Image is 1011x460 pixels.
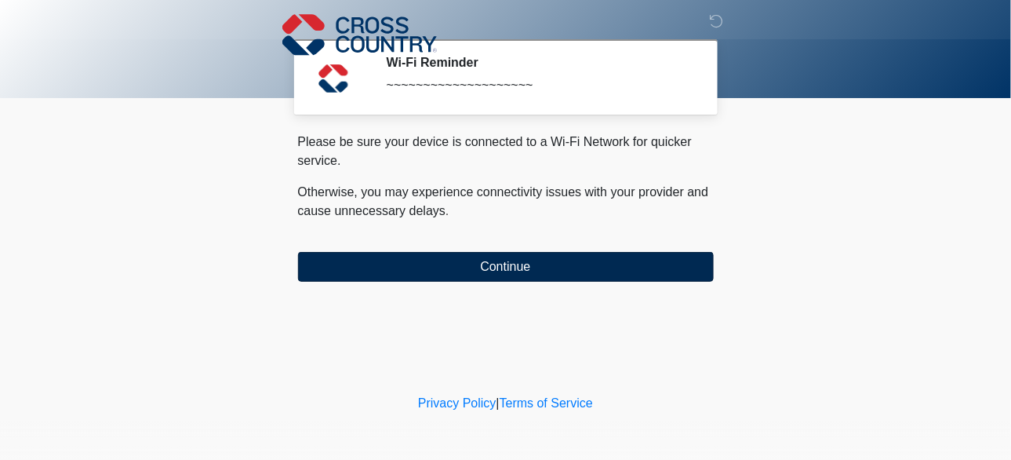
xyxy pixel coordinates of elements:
[445,204,449,217] span: .
[496,396,500,410] a: |
[310,55,357,102] img: Agent Avatar
[298,133,714,170] p: Please be sure your device is connected to a Wi-Fi Network for quicker service.
[418,396,496,410] a: Privacy Policy
[282,12,438,57] img: Cross Country Logo
[298,183,714,221] p: Otherwise, you may experience connectivity issues with your provider and cause unnecessary delays
[387,76,690,95] div: ~~~~~~~~~~~~~~~~~~~~
[500,396,593,410] a: Terms of Service
[298,252,714,282] button: Continue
